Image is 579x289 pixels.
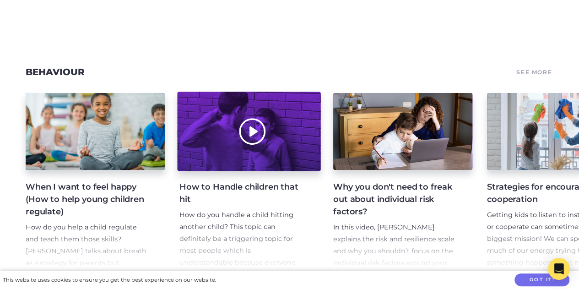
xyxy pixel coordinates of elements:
a: Why you don't need to freak out about individual risk factors? In this video, [PERSON_NAME] expla... [333,93,472,269]
h4: How to Handle children that hit [179,181,304,206]
a: See More [515,65,553,78]
button: Got it! [514,273,569,287]
div: This website uses cookies to ensure you get the best experience on our website. [3,275,216,285]
a: When I want to feel happy (How to help young children regulate) How do you help a child regulate ... [26,93,165,269]
span: In this video, [PERSON_NAME] explains the risk and resilience scale and why you shouldn’t focus o... [333,223,455,279]
div: Open Intercom Messenger [548,258,570,280]
a: Behaviour [26,66,85,77]
h4: When I want to feel happy (How to help young children regulate) [26,181,150,218]
a: How to Handle children that hit How do you handle a child hitting another child? This topic can d... [179,93,319,269]
h4: Why you don't need to freak out about individual risk factors? [333,181,458,218]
